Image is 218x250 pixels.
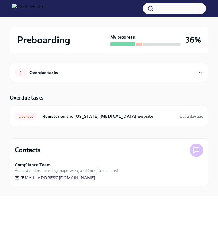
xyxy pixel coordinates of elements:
strong: Compliance Team [15,162,51,168]
strong: My progress [110,34,135,40]
img: CharlieHealth [12,4,44,13]
h5: Overdue tasks [10,94,43,101]
span: August 10th, 2025 08:00 [180,113,203,119]
span: 1 [16,70,26,75]
span: Due [180,114,203,119]
h6: Register on the [US_STATE] [MEDICAL_DATA] website [42,113,175,120]
h3: 36% [186,35,201,46]
h4: Contacts [15,146,41,155]
span: Ask us about preboarding, paperwork, and Compliance tasks! [15,168,118,174]
a: [EMAIL_ADDRESS][DOMAIN_NAME] [15,175,95,181]
div: Overdue tasks [29,69,58,76]
a: OverdueRegister on the [US_STATE] [MEDICAL_DATA] websiteDuea day ago [15,111,203,121]
strong: a day ago [187,114,203,119]
span: Overdue [15,114,37,119]
h2: Preboarding [17,34,70,46]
